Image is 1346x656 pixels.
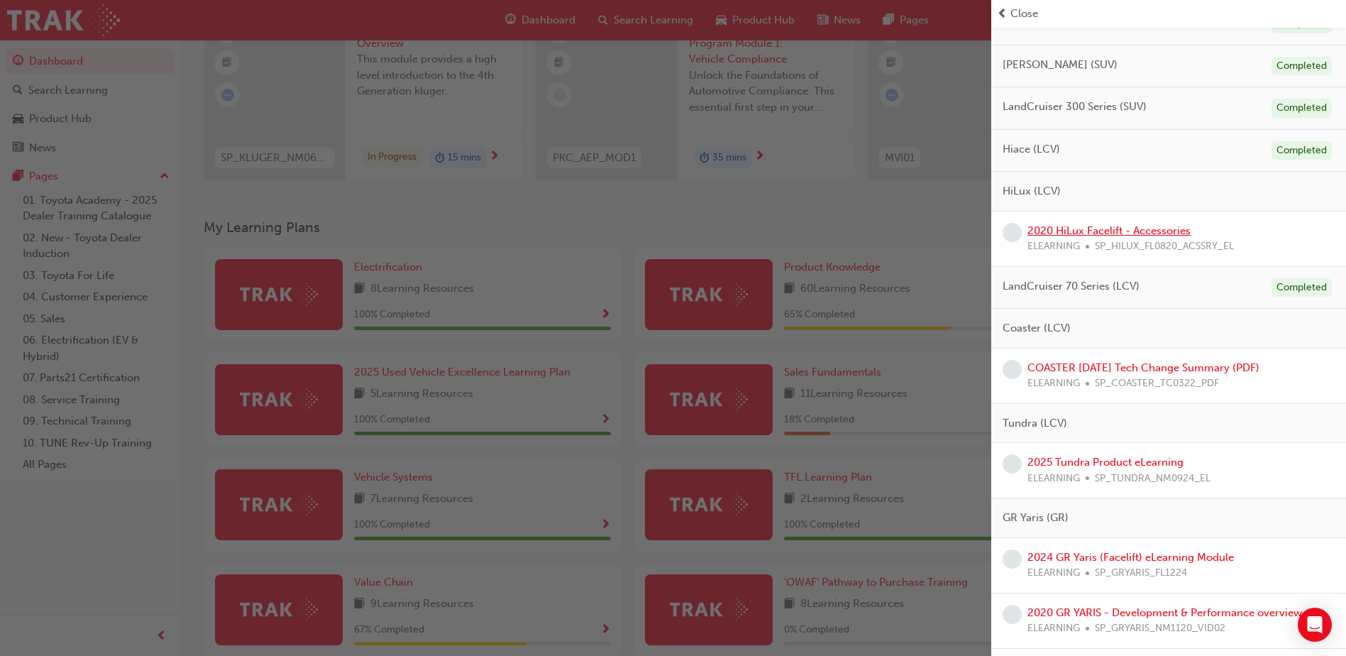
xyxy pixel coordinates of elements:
[1027,456,1184,469] a: 2025 Tundra Product eLearning
[1003,360,1022,379] span: learningRecordVerb_NONE-icon
[1003,223,1022,242] span: learningRecordVerb_NONE-icon
[1027,376,1080,392] span: ELEARNING
[1095,471,1210,487] span: SP_TUNDRA_NM0924_EL
[1027,471,1080,487] span: ELEARNING
[1003,605,1022,624] span: learningRecordVerb_NONE-icon
[1010,6,1038,22] span: Close
[1003,99,1147,115] span: LandCruiser 300 Series (SUV)
[1003,183,1061,199] span: HiLux (LCV)
[1027,565,1080,581] span: ELEARNING
[1027,551,1234,564] a: 2024 GR Yaris (Facelift) eLearning Module
[1003,454,1022,474] span: learningRecordVerb_NONE-icon
[1298,608,1332,642] div: Open Intercom Messenger
[1027,239,1080,255] span: ELEARNING
[1027,606,1302,619] a: 2020 GR YARIS - Development & Performance overview
[1003,141,1060,158] span: Hiace (LCV)
[997,6,1008,22] span: prev-icon
[1027,361,1259,374] a: COASTER [DATE] Tech Change Summary (PDF)
[997,6,1340,22] button: prev-iconClose
[1003,320,1071,337] span: Coaster (LCV)
[1003,510,1069,526] span: GR Yaris (GR)
[1271,99,1332,118] div: Completed
[1271,57,1332,76] div: Completed
[1027,224,1191,237] a: 2020 HiLux Facelift - Accessories
[1095,621,1225,637] span: SP_GRYARIS_NM1120_VID02
[1095,239,1234,255] span: SP_HILUX_FL0820_ACSSRY_EL
[1003,278,1140,295] span: LandCruiser 70 Series (LCV)
[1095,376,1219,392] span: SP_COASTER_TC0322_PDF
[1003,550,1022,569] span: learningRecordVerb_NONE-icon
[1027,621,1080,637] span: ELEARNING
[1003,415,1067,432] span: Tundra (LCV)
[1271,141,1332,160] div: Completed
[1003,57,1118,73] span: [PERSON_NAME] (SUV)
[1271,278,1332,297] div: Completed
[1095,565,1187,581] span: SP_GRYARIS_FL1224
